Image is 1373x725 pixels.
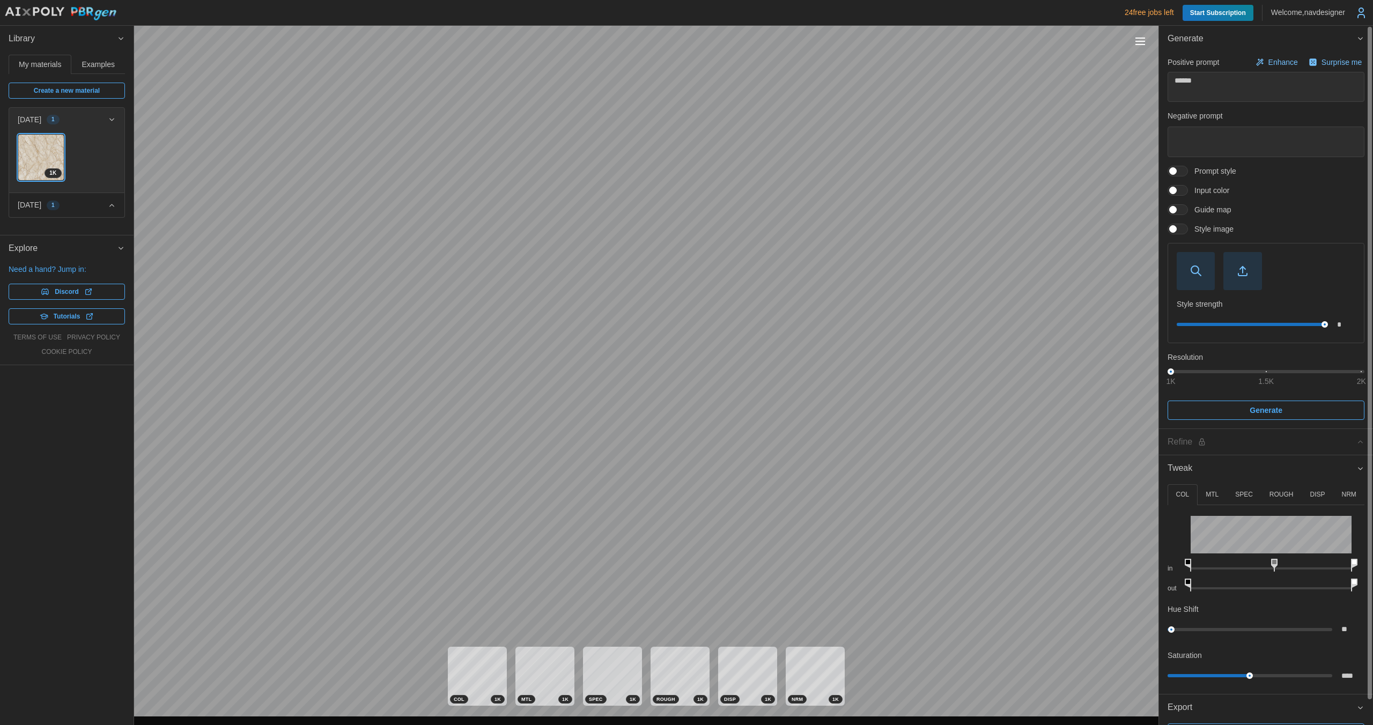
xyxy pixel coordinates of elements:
div: Tweak [1159,482,1373,694]
a: cookie policy [41,347,92,357]
img: AIxPoly PBRgen [4,6,117,21]
a: yr4nV5KClCYdKcsDL1xT1K [18,134,64,181]
p: Enhance [1268,57,1300,68]
a: privacy policy [67,333,120,342]
span: 1 [51,201,55,210]
div: Refine [1168,435,1356,449]
span: Style image [1188,224,1234,234]
span: Guide map [1188,204,1231,215]
span: Prompt style [1188,166,1236,176]
button: Generate [1168,401,1364,420]
span: Input color [1188,185,1229,196]
p: MTL [1206,490,1219,499]
span: MTL [521,696,532,703]
span: COL [454,696,464,703]
p: Saturation [1168,650,1202,661]
div: Generate [1159,52,1373,428]
span: SPEC [589,696,603,703]
span: Create a new material [34,83,100,98]
img: yr4nV5KClCYdKcsDL1xT [18,135,64,180]
a: Tutorials [9,308,125,324]
p: DISP [1310,490,1325,499]
span: Tutorials [54,309,80,324]
a: Create a new material [9,83,125,99]
p: SPEC [1235,490,1253,499]
p: [DATE] [18,114,41,125]
span: Start Subscription [1190,5,1246,21]
p: Surprise me [1322,57,1364,68]
span: 1 K [630,696,636,703]
p: [DATE] [18,199,41,210]
button: Tweak [1159,455,1373,482]
span: 1 K [832,696,839,703]
span: Generate [1168,26,1356,52]
button: [DATE]1 [9,108,124,131]
span: Tweak [1168,455,1356,482]
p: Style strength [1177,299,1355,309]
span: 1 K [562,696,569,703]
button: Generate [1159,26,1373,52]
span: NRM [792,696,803,703]
span: DISP [724,696,736,703]
span: Export [1168,694,1356,721]
span: Generate [1250,401,1282,419]
span: Explore [9,235,117,262]
p: Need a hand? Jump in: [9,264,125,275]
span: Examples [82,61,115,68]
span: 1 K [494,696,501,703]
span: 1 [51,115,55,124]
button: Surprise me [1306,55,1364,70]
p: out [1168,584,1182,593]
span: 1 K [765,696,771,703]
span: Library [9,26,117,52]
button: Export [1159,694,1373,721]
p: Resolution [1168,352,1364,362]
a: Start Subscription [1183,5,1253,21]
p: COL [1176,490,1189,499]
a: Discord [9,284,125,300]
div: [DATE]1 [9,131,124,193]
a: terms of use [13,333,62,342]
p: 24 free jobs left [1125,7,1174,18]
span: 1 K [49,169,56,177]
p: NRM [1341,490,1356,499]
p: Negative prompt [1168,110,1364,121]
span: Discord [55,284,79,299]
button: [DATE]1 [9,193,124,217]
button: Enhance [1253,55,1301,70]
p: in [1168,564,1182,573]
button: Refine [1159,429,1373,455]
p: ROUGH [1269,490,1294,499]
p: Positive prompt [1168,57,1219,68]
span: ROUGH [656,696,675,703]
span: 1 K [697,696,704,703]
p: Hue Shift [1168,604,1199,615]
p: Welcome, navdesigner [1271,7,1345,18]
button: Toggle viewport controls [1133,34,1148,49]
span: My materials [19,61,61,68]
